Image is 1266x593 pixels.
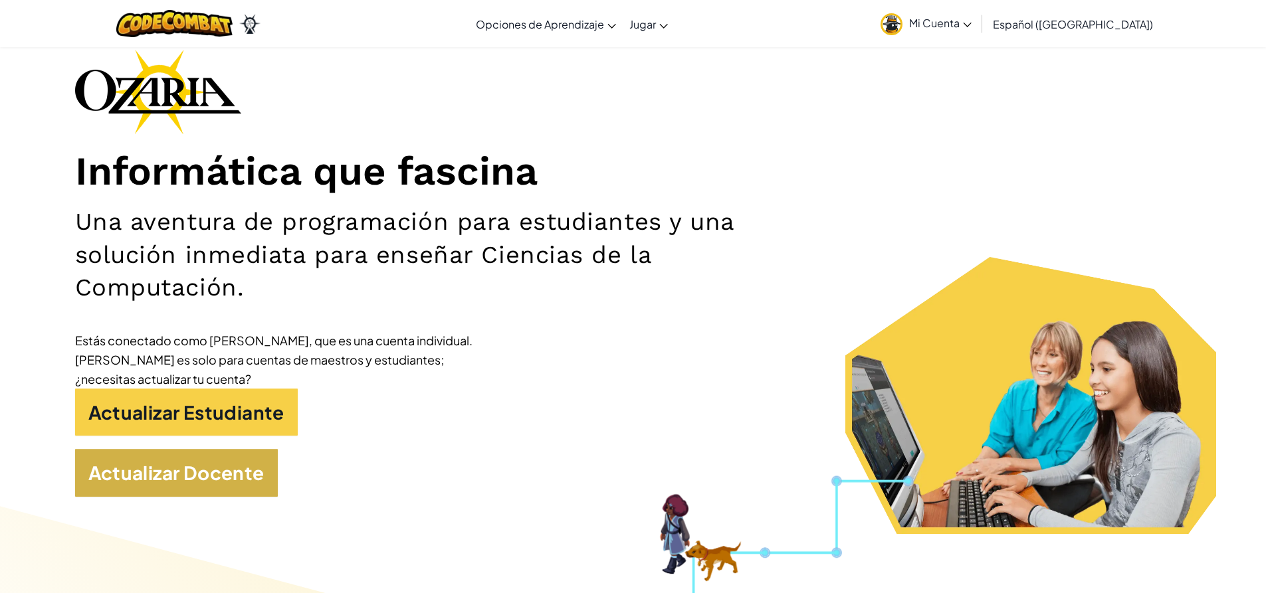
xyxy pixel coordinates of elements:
h2: Una aventura de programación para estudiantes y una solución inmediata para enseñar Ciencias de l... [75,205,823,303]
a: Opciones de Aprendizaje [469,6,623,42]
img: CodeCombat logo [116,10,233,37]
a: Mi Cuenta [874,3,978,44]
img: avatar [881,13,902,35]
a: Actualizar Docente [75,449,278,497]
a: Español ([GEOGRAPHIC_DATA]) [986,6,1160,42]
span: Español ([GEOGRAPHIC_DATA]) [993,17,1153,31]
span: Mi Cuenta [909,16,972,30]
div: Estás conectado como [PERSON_NAME], que es una cuenta individual. [PERSON_NAME] es solo para cuen... [75,331,474,388]
a: Actualizar Estudiante [75,388,298,436]
span: Opciones de Aprendizaje [476,17,604,31]
a: Jugar [623,6,675,42]
h1: Informática que fascina [75,147,1192,196]
img: Ozaria branding logo [75,49,241,134]
span: Jugar [629,17,656,31]
img: Ozaria [239,14,261,34]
